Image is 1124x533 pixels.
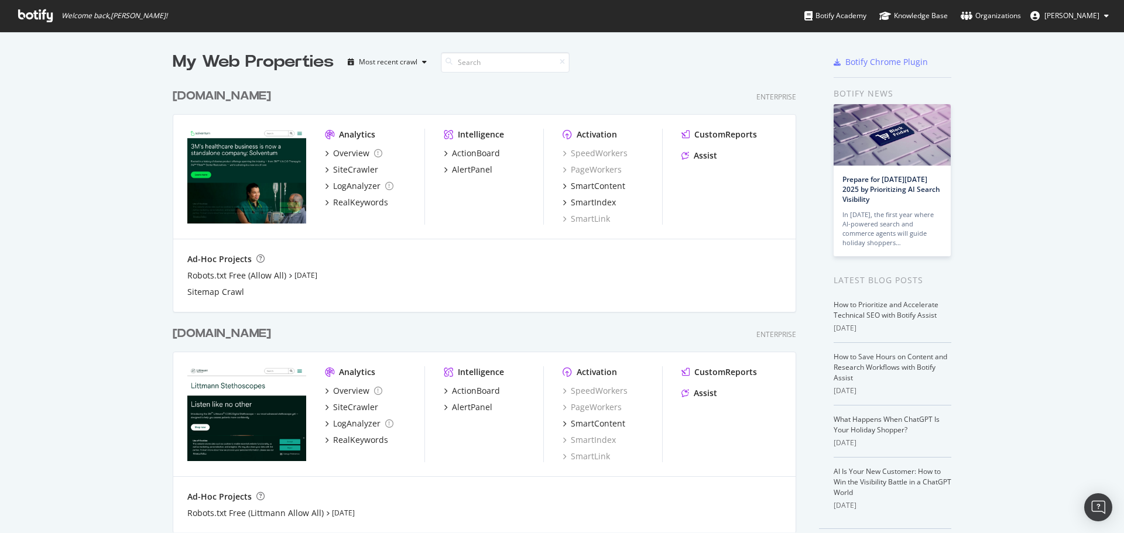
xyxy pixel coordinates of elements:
[834,274,951,287] div: Latest Blog Posts
[333,418,381,429] div: LogAnalyzer
[444,164,492,176] a: AlertPanel
[834,466,951,497] a: AI Is Your New Customer: How to Win the Visibility Battle in a ChatGPT World
[343,53,431,71] button: Most recent crawl
[571,418,625,429] div: SmartContent
[173,88,271,105] div: [DOMAIN_NAME]
[452,385,500,397] div: ActionBoard
[845,56,928,68] div: Botify Chrome Plugin
[339,366,375,378] div: Analytics
[834,438,951,448] div: [DATE]
[187,286,244,298] a: Sitemap Crawl
[325,385,382,397] a: Overview
[173,50,334,74] div: My Web Properties
[834,87,951,100] div: Botify news
[577,129,617,140] div: Activation
[444,147,500,159] a: ActionBoard
[834,500,951,511] div: [DATE]
[681,387,717,399] a: Assist
[458,129,504,140] div: Intelligence
[571,197,616,208] div: SmartIndex
[834,323,951,333] div: [DATE]
[325,418,393,429] a: LogAnalyzer
[1044,11,1099,20] span: Deanna Jansky
[187,491,252,503] div: Ad-Hoc Projects
[961,10,1021,22] div: Organizations
[694,387,717,399] div: Assist
[681,366,757,378] a: CustomReports
[61,11,167,20] span: Welcome back, [PERSON_NAME] !
[187,507,324,519] a: Robots.txt Free (Littmann Allow All)
[834,386,951,396] div: [DATE]
[563,213,610,225] a: SmartLink
[332,508,355,518] a: [DATE]
[325,434,388,446] a: RealKeywords
[694,366,757,378] div: CustomReports
[294,270,317,280] a: [DATE]
[444,401,492,413] a: AlertPanel
[756,329,796,339] div: Enterprise
[333,197,388,208] div: RealKeywords
[333,401,378,413] div: SiteCrawler
[834,104,951,166] img: Prepare for Black Friday 2025 by Prioritizing AI Search Visibility
[681,150,717,161] a: Assist
[834,300,938,320] a: How to Prioritize and Accelerate Technical SEO with Botify Assist
[834,56,928,68] a: Botify Chrome Plugin
[452,164,492,176] div: AlertPanel
[333,180,381,192] div: LogAnalyzer
[333,147,369,159] div: Overview
[187,253,252,265] div: Ad-Hoc Projects
[325,401,378,413] a: SiteCrawler
[339,129,375,140] div: Analytics
[1084,493,1112,521] div: Open Intercom Messenger
[187,129,306,223] img: solventum.com
[187,270,286,281] div: Robots.txt Free (Allow All)
[834,352,947,383] a: How to Save Hours on Content and Research Workflows with Botify Assist
[444,385,500,397] a: ActionBoard
[681,129,757,140] a: CustomReports
[563,180,625,192] a: SmartContent
[325,180,393,192] a: LogAnalyzer
[333,385,369,397] div: Overview
[333,434,388,446] div: RealKeywords
[441,52,570,73] input: Search
[563,418,625,429] a: SmartContent
[879,10,948,22] div: Knowledge Base
[563,434,616,446] a: SmartIndex
[563,451,610,462] a: SmartLink
[694,150,717,161] div: Assist
[563,197,616,208] a: SmartIndex
[563,164,622,176] div: PageWorkers
[458,366,504,378] div: Intelligence
[571,180,625,192] div: SmartContent
[359,59,417,66] div: Most recent crawl
[452,401,492,413] div: AlertPanel
[173,88,276,105] a: [DOMAIN_NAME]
[694,129,757,140] div: CustomReports
[325,164,378,176] a: SiteCrawler
[804,10,866,22] div: Botify Academy
[187,366,306,461] img: www.littmann.com
[563,147,628,159] a: SpeedWorkers
[842,174,940,204] a: Prepare for [DATE][DATE] 2025 by Prioritizing AI Search Visibility
[834,414,940,435] a: What Happens When ChatGPT Is Your Holiday Shopper?
[842,210,942,247] div: In [DATE], the first year where AI-powered search and commerce agents will guide holiday shoppers…
[577,366,617,378] div: Activation
[756,92,796,102] div: Enterprise
[325,147,382,159] a: Overview
[173,325,276,342] a: [DOMAIN_NAME]
[563,401,622,413] a: PageWorkers
[563,385,628,397] a: SpeedWorkers
[1021,6,1118,25] button: [PERSON_NAME]
[325,197,388,208] a: RealKeywords
[173,74,806,532] div: grid
[173,325,271,342] div: [DOMAIN_NAME]
[452,147,500,159] div: ActionBoard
